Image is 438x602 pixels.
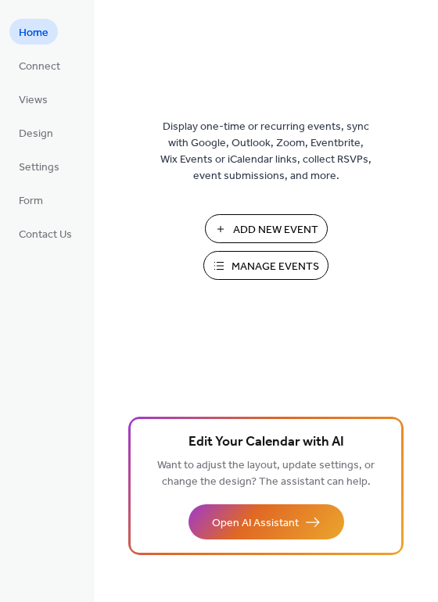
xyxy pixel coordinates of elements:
span: Add New Event [233,222,318,238]
button: Add New Event [205,214,328,243]
a: Form [9,187,52,213]
span: Edit Your Calendar with AI [188,432,344,453]
span: Contact Us [19,227,72,243]
a: Design [9,120,63,145]
span: Views [19,92,48,109]
button: Manage Events [203,251,328,280]
a: Home [9,19,58,45]
span: Design [19,126,53,142]
span: Open AI Assistant [212,515,299,532]
span: Connect [19,59,60,75]
span: Manage Events [232,259,319,275]
span: Settings [19,159,59,176]
button: Open AI Assistant [188,504,344,539]
span: Display one-time or recurring events, sync with Google, Outlook, Zoom, Eventbrite, Wix Events or ... [160,119,372,185]
a: Contact Us [9,220,81,246]
a: Settings [9,153,69,179]
span: Home [19,25,48,41]
span: Form [19,193,43,210]
a: Views [9,86,57,112]
span: Want to adjust the layout, update settings, or change the design? The assistant can help. [157,455,375,493]
a: Connect [9,52,70,78]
